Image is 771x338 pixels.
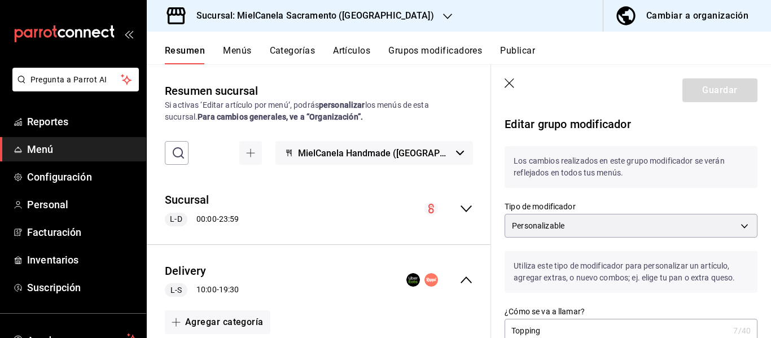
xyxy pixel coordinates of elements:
[505,146,757,188] p: Los cambios realizados en este grupo modificador se verán reflejados en todos tus menús.
[27,114,137,129] span: Reportes
[165,192,209,208] button: Sucursal
[165,310,270,334] button: Agregar categoría
[189,142,195,164] input: Buscar menú
[165,82,258,99] div: Resumen sucursal
[298,148,452,159] span: MielCanela Handmade ([GEOGRAPHIC_DATA])
[27,142,137,157] span: Menú
[223,45,251,64] button: Menús
[165,45,771,64] div: navigation tabs
[165,283,239,297] div: 10:00 - 19:30
[187,9,434,23] h3: Sucursal: MielCanela Sacramento ([GEOGRAPHIC_DATA])
[198,112,363,121] strong: Para cambios generales, ve a “Organización”.
[505,308,757,315] label: ¿Cómo se va a llamar?
[646,8,748,24] div: Cambiar a organización
[147,183,491,235] div: collapse-menu-row
[319,100,365,109] strong: personalizar
[333,45,370,64] button: Artículos
[30,74,121,86] span: Pregunta a Parrot AI
[512,220,564,231] span: Personalizable
[275,141,473,165] button: MielCanela Handmade ([GEOGRAPHIC_DATA])
[165,99,473,123] div: Si activas ‘Editar artículo por menú’, podrás los menús de esta sucursal.
[388,45,482,64] button: Grupos modificadores
[500,45,535,64] button: Publicar
[165,213,186,225] span: L-D
[27,252,137,267] span: Inventarios
[165,263,207,279] button: Delivery
[27,197,137,212] span: Personal
[27,280,137,295] span: Suscripción
[147,254,491,306] div: collapse-menu-row
[166,284,186,296] span: L-S
[12,68,139,91] button: Pregunta a Parrot AI
[505,251,757,293] p: Utiliza este tipo de modificador para personalizar un artículo, agregar extras, o nuevo combos; e...
[165,45,205,64] button: Resumen
[733,325,751,336] div: 7 /40
[505,203,757,210] label: Tipo de modificador
[8,82,139,94] a: Pregunta a Parrot AI
[27,225,137,240] span: Facturación
[270,45,316,64] button: Categorías
[27,169,137,185] span: Configuración
[165,213,239,226] div: 00:00 - 23:59
[124,29,133,38] button: open_drawer_menu
[505,116,757,133] p: Editar grupo modificador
